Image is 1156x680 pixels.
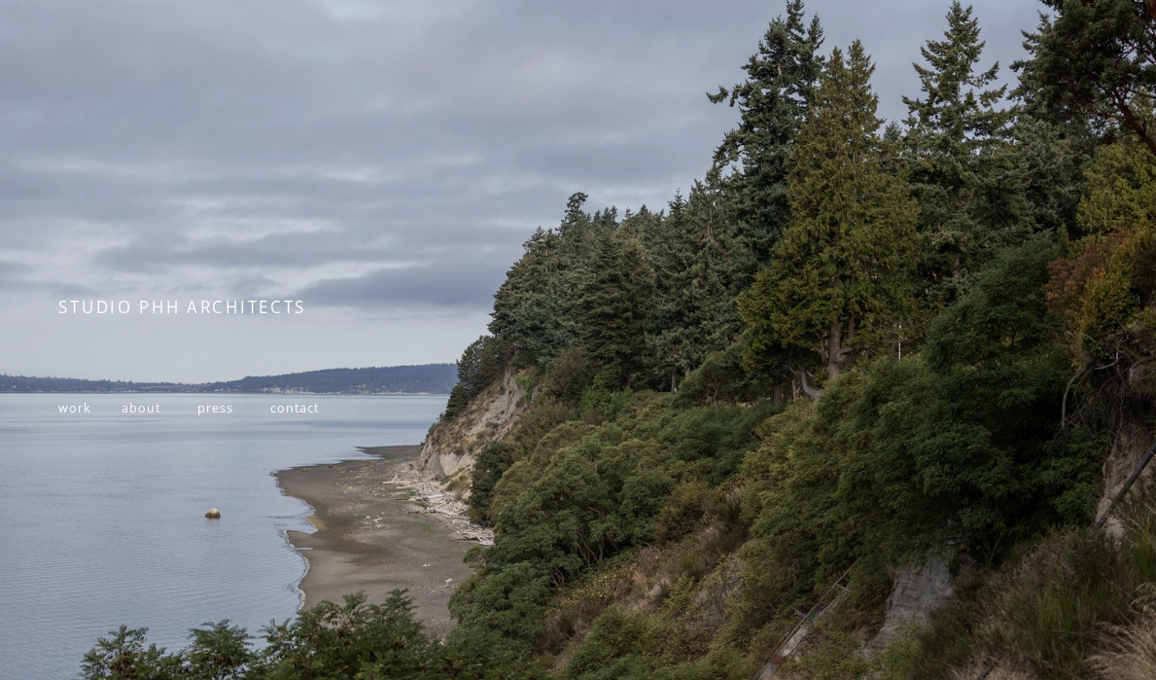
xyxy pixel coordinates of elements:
[58,400,91,416] a: work
[58,296,306,318] span: STUDIO PHH ARCHITECTS
[270,400,318,416] a: contact
[197,400,232,416] a: press
[122,400,159,416] a: about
